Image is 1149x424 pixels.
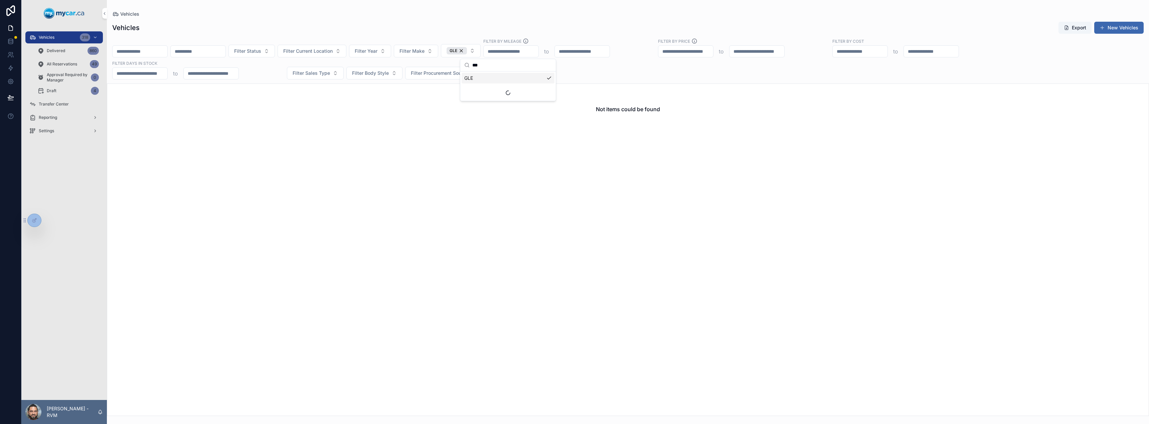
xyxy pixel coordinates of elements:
p: [PERSON_NAME] - RVM [47,405,98,419]
div: 318 [80,33,90,41]
a: Delivered860 [33,45,103,57]
button: Select Button [405,67,482,79]
button: Select Button [228,45,275,57]
label: Filter Days In Stock [112,60,157,66]
div: scrollable content [21,27,107,146]
span: Filter Year [355,48,377,54]
a: Approval Required by Manager0 [33,71,103,83]
button: Select Button [394,45,438,57]
button: Select Button [287,67,344,79]
a: Settings [25,125,103,137]
label: Filter By Mileage [483,38,521,44]
span: GLE [450,48,457,53]
label: FILTER BY PRICE [658,38,690,44]
a: All Reservations49 [33,58,103,70]
span: Reporting [39,115,57,120]
a: Vehicles318 [25,31,103,43]
button: Select Button [278,45,346,57]
a: Vehicles [112,11,139,17]
span: Transfer Center [39,101,69,107]
label: FILTER BY COST [832,38,864,44]
a: Draft4 [33,85,103,97]
div: 860 [88,47,99,55]
div: 49 [90,60,99,68]
div: 4 [91,87,99,95]
span: Filter Sales Type [293,70,330,76]
div: 0 [91,73,99,81]
h1: Vehicles [112,23,140,32]
p: to [893,47,898,55]
span: GLE [464,75,473,81]
button: Unselect 64 [447,47,467,54]
span: Filter Status [234,48,261,54]
span: Filter Make [399,48,425,54]
span: Vehicles [120,11,139,17]
p: to [719,47,724,55]
button: Select Button [346,67,402,79]
span: Settings [39,128,54,134]
button: Select Button [441,44,481,57]
span: Approval Required by Manager [47,72,88,83]
span: Vehicles [39,35,54,40]
a: Transfer Center [25,98,103,110]
button: New Vehicles [1094,22,1144,34]
span: All Reservations [47,61,77,67]
a: Reporting [25,112,103,124]
button: Select Button [349,45,391,57]
p: to [173,69,178,77]
span: Draft [47,88,56,93]
button: Export [1058,22,1092,34]
h2: Not items could be found [596,105,660,113]
div: Suggestions [460,71,556,101]
img: App logo [44,8,85,19]
span: Delivered [47,48,65,53]
p: to [544,47,549,55]
span: Filter Body Style [352,70,389,76]
span: Filter Procurement Source [411,70,468,76]
span: Filter Current Location [283,48,333,54]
